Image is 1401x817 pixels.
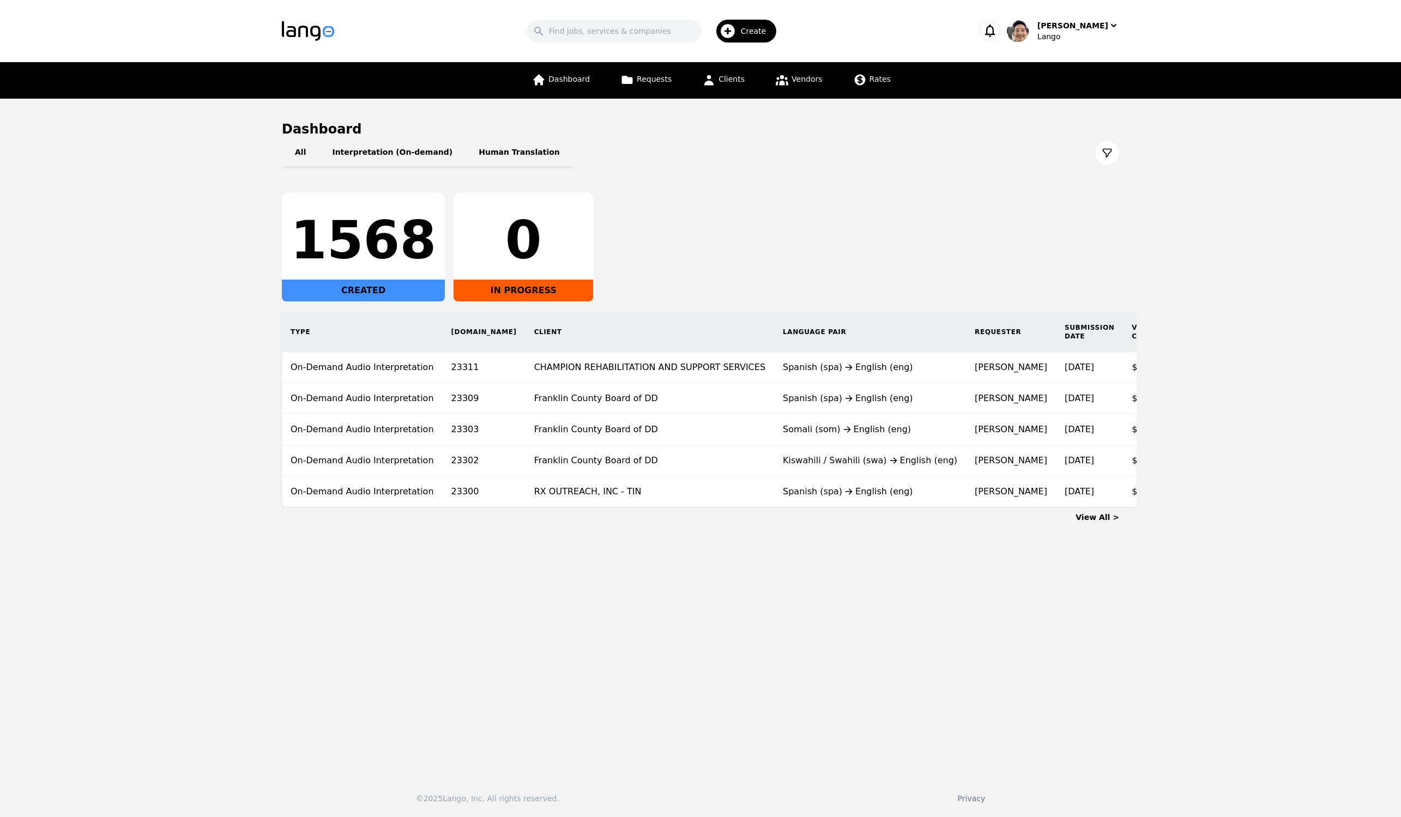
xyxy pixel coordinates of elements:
[1123,476,1174,507] td: $0.55
[466,138,573,168] button: Human Translation
[443,476,526,507] td: 23300
[526,352,774,383] td: CHAMPION REHABILITATION AND SUPPORT SERVICES
[282,352,443,383] td: On-Demand Audio Interpretation
[1123,383,1174,414] td: $0.00
[614,62,678,99] a: Requests
[966,312,1056,352] th: Requester
[701,15,783,47] button: Create
[1007,20,1119,42] button: User Profile[PERSON_NAME]Lango
[966,445,1056,476] td: [PERSON_NAME]
[1056,312,1123,352] th: Submission Date
[416,793,559,804] div: © 2025 Lango, Inc. All rights reserved.
[869,75,891,83] span: Rates
[282,312,443,352] th: Type
[291,214,436,267] div: 1568
[792,75,822,83] span: Vendors
[282,476,443,507] td: On-Demand Audio Interpretation
[282,414,443,445] td: On-Demand Audio Interpretation
[1007,20,1029,42] img: User Profile
[527,20,701,43] input: Find jobs, services & companies
[696,62,751,99] a: Clients
[282,280,445,301] div: CREATED
[783,423,957,436] div: Somali (som) English (eng)
[637,75,672,83] span: Requests
[783,361,957,374] div: Spanish (spa) English (eng)
[282,445,443,476] td: On-Demand Audio Interpretation
[1065,424,1094,434] time: [DATE]
[1065,362,1094,372] time: [DATE]
[958,794,986,803] a: Privacy
[1037,20,1108,31] div: [PERSON_NAME]
[966,414,1056,445] td: [PERSON_NAME]
[443,445,526,476] td: 23302
[741,26,774,37] span: Create
[282,21,334,41] img: Logo
[1065,486,1094,497] time: [DATE]
[718,75,745,83] span: Clients
[1123,414,1174,445] td: $0.71
[319,138,466,168] button: Interpretation (On-demand)
[1123,352,1174,383] td: $0.00
[282,383,443,414] td: On-Demand Audio Interpretation
[526,312,774,352] th: Client
[774,312,966,352] th: Language Pair
[769,62,829,99] a: Vendors
[443,414,526,445] td: 23303
[966,383,1056,414] td: [PERSON_NAME]
[783,392,957,405] div: Spanish (spa) English (eng)
[783,485,957,498] div: Spanish (spa) English (eng)
[526,414,774,445] td: Franklin County Board of DD
[526,62,596,99] a: Dashboard
[282,138,319,168] button: All
[443,383,526,414] td: 23309
[783,454,957,467] div: Kiswahili / Swahili (swa) English (eng)
[443,352,526,383] td: 23311
[526,445,774,476] td: Franklin County Board of DD
[1065,393,1094,403] time: [DATE]
[847,62,897,99] a: Rates
[526,476,774,507] td: RX OUTREACH, INC - TIN
[443,312,526,352] th: [DOMAIN_NAME]
[454,280,593,301] div: IN PROGRESS
[526,383,774,414] td: Franklin County Board of DD
[1065,455,1094,465] time: [DATE]
[966,476,1056,507] td: [PERSON_NAME]
[1076,513,1119,522] a: View All >
[1095,141,1119,165] button: Filter
[966,352,1056,383] td: [PERSON_NAME]
[1037,31,1119,42] div: Lango
[1123,445,1174,476] td: $0.00
[462,214,584,267] div: 0
[282,120,1119,138] h1: Dashboard
[548,75,590,83] span: Dashboard
[1123,312,1174,352] th: Vendor Cost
